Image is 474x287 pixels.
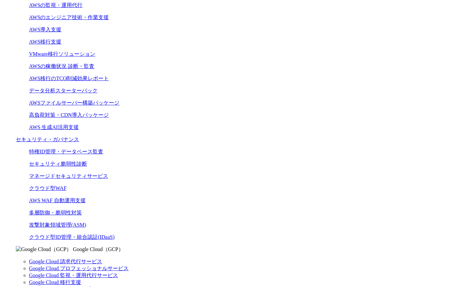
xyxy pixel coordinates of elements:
[29,63,94,69] a: AWSの稼働状況 診断・監査
[29,124,79,130] a: AWS 生成AI活用支援
[73,246,123,252] span: Google Cloud（GCP）
[29,100,119,106] a: AWSファイルサーバー構築パッケージ
[29,88,98,93] a: データ分析スターターパック
[29,234,115,240] a: クラウド型ID管理・統合認証(IDaaS)
[29,185,67,191] a: クラウド型WAF
[29,272,118,278] a: Google Cloud 監視・運用代行サービス
[29,279,81,285] a: Google Cloud 移行支援
[16,246,72,253] img: Google Cloud（GCP）
[29,112,109,118] a: 高負荷対策・CDN導入パッケージ
[29,198,86,203] a: AWS WAF 自動運用支援
[29,259,102,264] a: Google Cloud 請求代行サービス
[29,39,61,45] a: AWS移行支援
[29,76,109,81] a: AWS移行のTCO削減効果レポート
[29,173,108,179] a: マネージドセキュリティサービス
[29,149,103,154] a: 特権ID管理・データベース監査
[29,210,82,215] a: 多層防御・脆弱性対策
[16,137,79,142] a: セキュリティ・ガバナンス
[29,27,61,32] a: AWS導入支援
[29,15,109,20] a: AWSのエンジニア技術・作業支援
[29,2,82,8] a: AWSの監視・運用代行
[29,51,95,57] a: VMware移行ソリューション
[29,222,86,228] a: 攻撃対象領域管理(ASM)
[29,266,129,271] a: Google Cloud プロフェッショナルサービス
[29,161,87,167] a: セキュリティ脆弱性診断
